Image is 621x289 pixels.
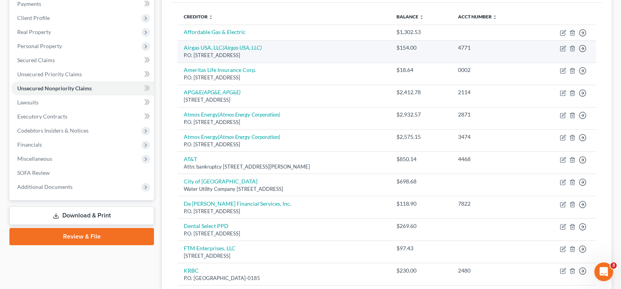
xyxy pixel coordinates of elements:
span: 3 [610,262,617,269]
a: Download & Print [9,206,154,225]
a: Unsecured Nonpriority Claims [11,81,154,95]
a: KRBC [184,267,199,274]
a: City of [GEOGRAPHIC_DATA] [184,178,257,185]
a: Dental Select PPD [184,223,228,229]
iframe: Intercom live chat [594,262,613,281]
div: [STREET_ADDRESS] [184,96,384,104]
span: Lawsuits [17,99,38,106]
a: APG&E(APG&E, APG&E) [184,89,241,95]
span: Payments [17,0,41,7]
div: Attn: bankruptcy [STREET_ADDRESS][PERSON_NAME] [184,163,384,171]
div: [STREET_ADDRESS] [184,252,384,260]
i: unfold_more [208,15,213,20]
span: SOFA Review [17,169,50,176]
div: P.O. [STREET_ADDRESS] [184,118,384,126]
div: 4468 [458,155,525,163]
a: Atmos Energy(Atmos Energy Corporation) [184,133,280,140]
a: Executory Contracts [11,109,154,124]
div: 4771 [458,44,525,52]
div: $698.68 [396,178,445,185]
a: Unsecured Priority Claims [11,67,154,81]
div: P.O. [STREET_ADDRESS] [184,141,384,148]
div: 7822 [458,200,525,208]
div: $2,412.78 [396,88,445,96]
div: $850.14 [396,155,445,163]
div: 0002 [458,66,525,74]
span: Codebtors Insiders & Notices [17,127,89,134]
a: Review & File [9,228,154,245]
div: $18.64 [396,66,445,74]
div: $2,932.57 [396,111,445,118]
span: Personal Property [17,43,62,49]
div: $154.00 [396,44,445,52]
a: Acct Number unfold_more [458,14,497,20]
a: Creditor unfold_more [184,14,213,20]
div: P.O. [STREET_ADDRESS] [184,230,384,237]
i: (Atmos Energy Corporation) [218,111,280,118]
a: Ameritas Life Insurance Corp. [184,66,256,73]
div: $230.00 [396,267,445,275]
a: FTM Enterprises, LLC [184,245,235,251]
span: Additional Documents [17,183,72,190]
span: Secured Claims [17,57,55,63]
a: Lawsuits [11,95,154,109]
div: $97.43 [396,244,445,252]
i: (Airgas USA, LLC) [223,44,262,51]
div: $1,302.53 [396,28,445,36]
i: unfold_more [419,15,424,20]
div: 2480 [458,267,525,275]
a: Affordable Gas & Electric [184,29,246,35]
a: Airgas USA, LLC(Airgas USA, LLC) [184,44,262,51]
span: Miscellaneous [17,155,52,162]
span: Real Property [17,29,51,35]
a: Secured Claims [11,53,154,67]
div: P.O. [STREET_ADDRESS] [184,74,384,81]
div: 2871 [458,111,525,118]
div: $2,575.15 [396,133,445,141]
div: P.O. [STREET_ADDRESS] [184,52,384,59]
div: $118.90 [396,200,445,208]
a: AT&T [184,156,197,162]
a: SOFA Review [11,166,154,180]
span: Unsecured Nonpriority Claims [17,85,92,92]
div: 3474 [458,133,525,141]
i: (Atmos Energy Corporation) [218,133,280,140]
a: Atmos Energy(Atmos Energy Corporation) [184,111,280,118]
div: $269.60 [396,222,445,230]
span: Executory Contracts [17,113,67,120]
a: Balance unfold_more [396,14,424,20]
i: unfold_more [492,15,497,20]
div: P.O. [GEOGRAPHIC_DATA]-0185 [184,275,384,282]
i: (APG&E, APG&E) [202,89,241,95]
span: Financials [17,141,42,148]
div: 2114 [458,88,525,96]
a: De [PERSON_NAME] Financial Services, Inc. [184,200,291,207]
div: P.O. [STREET_ADDRESS] [184,208,384,215]
div: Water Utility Company [STREET_ADDRESS] [184,185,384,193]
span: Client Profile [17,14,50,21]
span: Unsecured Priority Claims [17,71,82,77]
